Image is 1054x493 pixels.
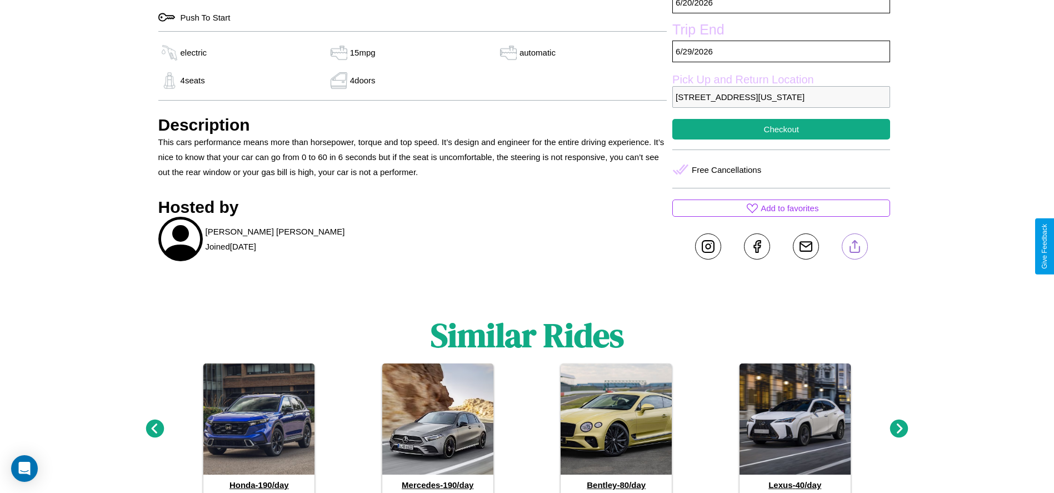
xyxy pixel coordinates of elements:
img: gas [497,44,519,61]
p: 15 mpg [350,45,376,60]
button: Checkout [672,119,890,140]
div: Give Feedback [1041,224,1048,269]
p: 4 doors [350,73,376,88]
label: Trip End [672,22,890,41]
h3: Description [158,116,667,135]
p: Push To Start [175,10,231,25]
p: 4 seats [181,73,205,88]
p: This cars performance means more than horsepower, torque and top speed. It’s design and engineer ... [158,135,667,180]
button: Add to favorites [672,200,890,217]
img: gas [158,72,181,89]
p: [STREET_ADDRESS][US_STATE] [672,86,890,108]
h3: Hosted by [158,198,667,217]
img: gas [158,44,181,61]
img: gas [328,72,350,89]
p: automatic [519,45,556,60]
h1: Similar Rides [431,312,624,358]
div: Open Intercom Messenger [11,455,38,482]
label: Pick Up and Return Location [672,73,890,86]
img: gas [328,44,350,61]
p: 6 / 29 / 2026 [672,41,890,62]
p: electric [181,45,207,60]
p: Joined [DATE] [206,239,256,254]
p: Add to favorites [761,201,818,216]
p: [PERSON_NAME] [PERSON_NAME] [206,224,345,239]
p: Free Cancellations [692,162,761,177]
